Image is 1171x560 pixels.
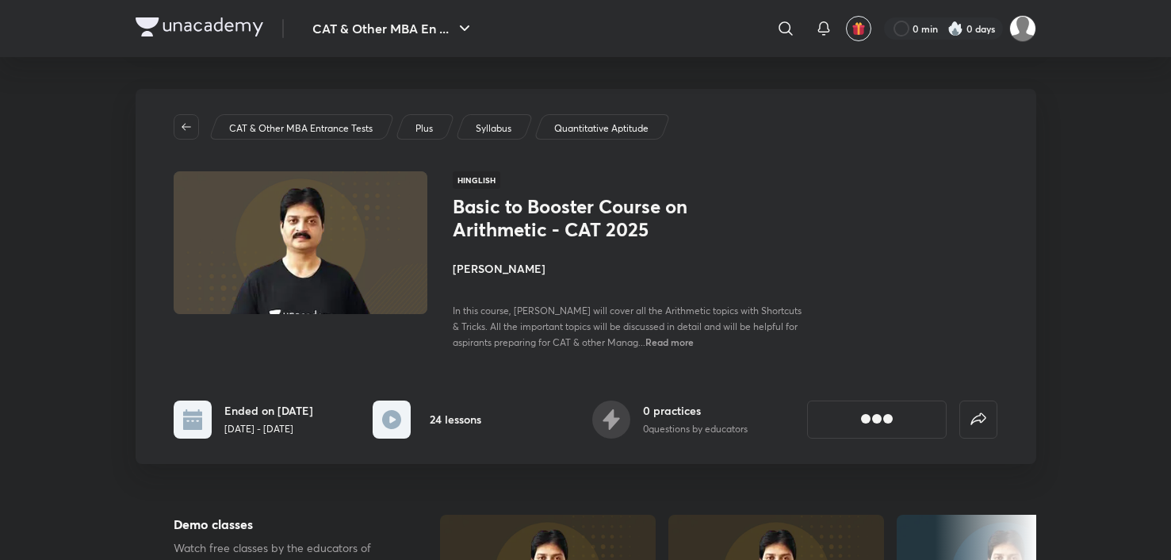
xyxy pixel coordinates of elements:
h1: Basic to Booster Course on Arithmetic - CAT 2025 [453,195,712,241]
p: [DATE] - [DATE] [224,422,313,436]
h6: 0 practices [643,402,748,419]
a: Syllabus [473,121,514,136]
img: Abhishek gupta [1009,15,1036,42]
a: Quantitative Aptitude [551,121,651,136]
span: In this course, [PERSON_NAME] will cover all the Arithmetic topics with Shortcuts & Tricks. All t... [453,305,802,348]
p: Plus [415,121,433,136]
span: Hinglish [453,171,500,189]
span: Read more [645,336,694,348]
button: [object Object] [807,401,947,439]
a: Plus [412,121,435,136]
p: 0 questions by educators [643,422,748,436]
button: avatar [846,16,871,41]
h4: [PERSON_NAME] [453,260,808,277]
h6: Ended on [DATE] [224,402,313,419]
p: Quantitative Aptitude [554,121,649,136]
h6: 24 lessons [430,411,481,428]
a: CAT & Other MBA Entrance Tests [226,121,375,136]
button: false [959,401,997,439]
img: Company Logo [136,17,263,36]
img: Thumbnail [170,170,429,316]
p: Syllabus [476,121,511,136]
button: CAT & Other MBA En ... [303,13,484,44]
img: avatar [851,21,866,36]
a: Company Logo [136,17,263,40]
img: streak [947,21,963,36]
h5: Demo classes [174,515,389,534]
p: CAT & Other MBA Entrance Tests [229,121,373,136]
